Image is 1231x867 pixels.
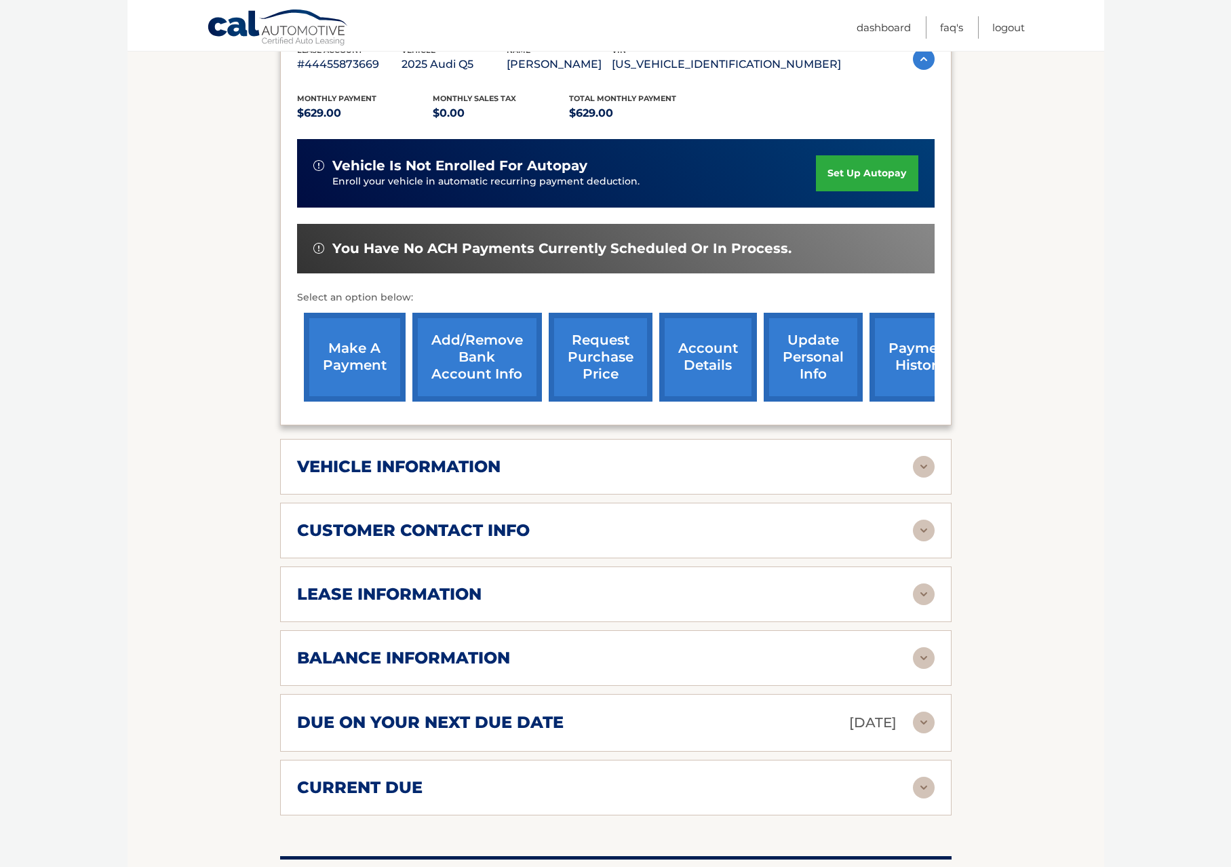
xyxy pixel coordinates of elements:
[913,456,935,478] img: accordion-rest.svg
[412,313,542,402] a: Add/Remove bank account info
[816,155,918,191] a: set up autopay
[332,157,587,174] span: vehicle is not enrolled for autopay
[297,520,530,541] h2: customer contact info
[992,16,1025,39] a: Logout
[612,55,841,74] p: [US_VEHICLE_IDENTIFICATION_NUMBER]
[913,520,935,541] img: accordion-rest.svg
[207,9,349,48] a: Cal Automotive
[332,174,817,189] p: Enroll your vehicle in automatic recurring payment deduction.
[433,104,569,123] p: $0.00
[940,16,963,39] a: FAQ's
[297,712,564,733] h2: due on your next due date
[297,94,376,103] span: Monthly Payment
[913,712,935,733] img: accordion-rest.svg
[857,16,911,39] a: Dashboard
[304,313,406,402] a: make a payment
[402,55,507,74] p: 2025 Audi Q5
[297,104,433,123] p: $629.00
[332,240,792,257] span: You have no ACH payments currently scheduled or in process.
[297,55,402,74] p: #44455873669
[297,290,935,306] p: Select an option below:
[297,584,482,604] h2: lease information
[569,94,676,103] span: Total Monthly Payment
[297,648,510,668] h2: balance information
[913,777,935,798] img: accordion-rest.svg
[764,313,863,402] a: update personal info
[913,583,935,605] img: accordion-rest.svg
[549,313,652,402] a: request purchase price
[313,243,324,254] img: alert-white.svg
[297,457,501,477] h2: vehicle information
[297,777,423,798] h2: current due
[913,48,935,70] img: accordion-active.svg
[313,160,324,171] img: alert-white.svg
[913,647,935,669] img: accordion-rest.svg
[659,313,757,402] a: account details
[433,94,516,103] span: Monthly sales Tax
[569,104,705,123] p: $629.00
[869,313,971,402] a: payment history
[849,711,897,735] p: [DATE]
[507,55,612,74] p: [PERSON_NAME]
